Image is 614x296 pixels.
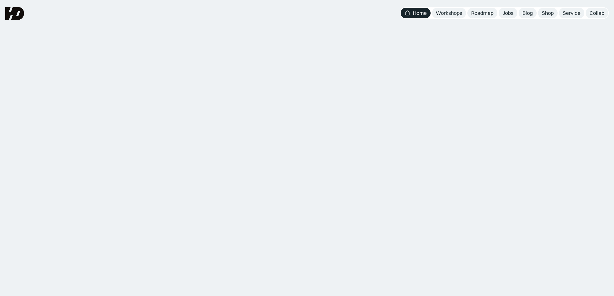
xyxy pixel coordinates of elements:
[467,8,497,18] a: Roadmap
[586,8,608,18] a: Collab
[499,8,517,18] a: Jobs
[563,10,580,16] div: Service
[559,8,584,18] a: Service
[502,10,513,16] div: Jobs
[519,8,537,18] a: Blog
[413,10,427,16] div: Home
[538,8,558,18] a: Shop
[401,8,431,18] a: Home
[542,10,554,16] div: Shop
[590,10,604,16] div: Collab
[436,10,462,16] div: Workshops
[471,10,493,16] div: Roadmap
[522,10,533,16] div: Blog
[432,8,466,18] a: Workshops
